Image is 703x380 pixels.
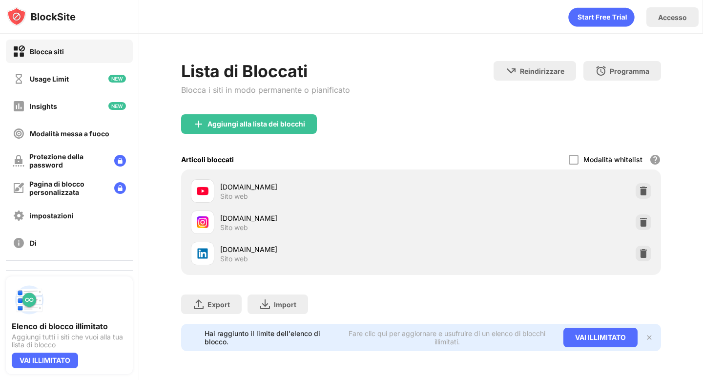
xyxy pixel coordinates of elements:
[30,129,109,138] div: Modalità messa a fuoco
[13,127,25,140] img: focus-off.svg
[29,180,106,196] div: Pagina di blocco personalizzata
[181,61,350,81] div: Lista di Bloccati
[207,300,230,309] div: Export
[583,155,642,164] div: Modalità whitelist
[197,185,208,197] img: favicons
[114,155,126,167] img: lock-menu.svg
[13,210,25,222] img: settings-off.svg
[108,75,126,83] img: new-icon.svg
[12,282,47,317] img: push-block-list.svg
[220,213,421,223] div: [DOMAIN_NAME]
[645,334,653,341] img: x-button.svg
[568,7,635,27] div: animation
[12,353,78,368] div: VAI ILLIMITATO
[181,155,234,164] div: Articoli bloccati
[7,7,76,26] img: logo-blocksite.svg
[29,152,106,169] div: Protezione della password
[563,328,638,347] div: VAI ILLIMITATO
[13,73,25,85] img: time-usage-off.svg
[30,239,37,247] div: Di
[12,321,127,331] div: Elenco di blocco illimitato
[220,182,421,192] div: [DOMAIN_NAME]
[30,75,69,83] div: Usage Limit
[658,13,687,21] div: Accesso
[220,223,248,232] div: Sito web
[520,67,564,75] div: Reindirizzare
[220,244,421,254] div: [DOMAIN_NAME]
[13,45,25,58] img: block-on.svg
[181,85,350,95] div: Blocca i siti in modo permanente o pianificato
[30,47,64,56] div: Blocca siti
[197,216,208,228] img: favicons
[13,155,24,167] img: password-protection-off.svg
[12,333,127,349] div: Aggiungi tutti i siti che vuoi alla tua lista di blocco
[13,182,24,194] img: customize-block-page-off.svg
[108,102,126,110] img: new-icon.svg
[220,254,248,263] div: Sito web
[114,182,126,194] img: lock-menu.svg
[274,300,296,309] div: Import
[13,237,25,249] img: about-off.svg
[205,329,336,346] div: Hai raggiunto il limite dell'elenco di blocco.
[30,211,74,220] div: impostazioni
[610,67,649,75] div: Programma
[197,248,208,259] img: favicons
[220,192,248,201] div: Sito web
[207,120,305,128] div: Aggiungi alla lista dei blocchi
[30,102,57,110] div: Insights
[13,100,25,112] img: insights-off.svg
[343,329,552,346] div: Fare clic qui per aggiornare e usufruire di un elenco di blocchi illimitati.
